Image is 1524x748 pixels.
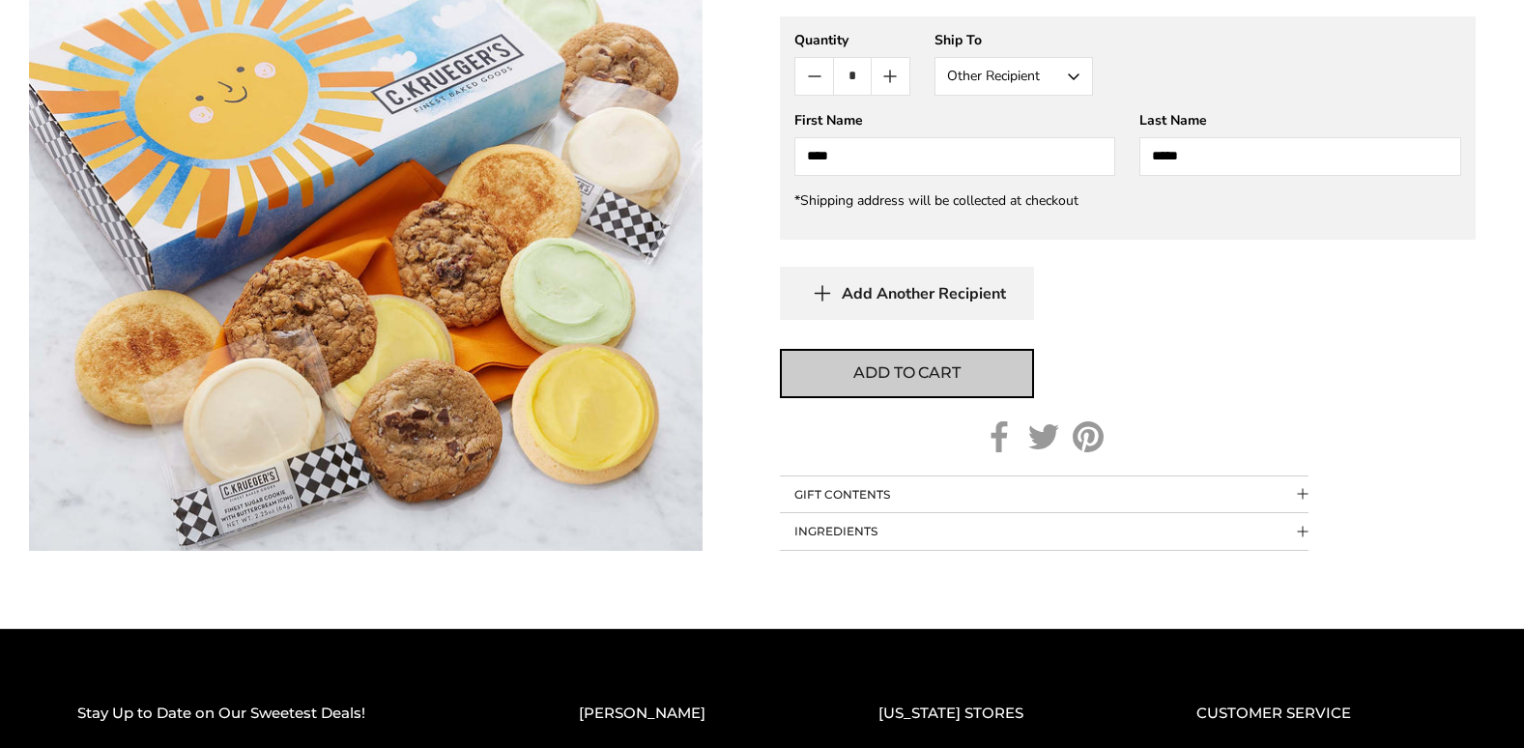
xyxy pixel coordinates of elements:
span: Add Another Recipient [842,284,1006,303]
h2: CUSTOMER SERVICE [1196,702,1447,726]
h2: Stay Up to Date on Our Sweetest Deals! [77,702,502,726]
a: Facebook [984,421,1015,452]
button: Count minus [795,58,833,95]
input: Last Name [1139,137,1461,176]
button: Add to cart [780,349,1034,398]
input: Quantity [833,58,871,95]
button: Count plus [872,58,909,95]
input: First Name [794,137,1116,176]
span: Add to cart [853,361,960,385]
h2: [PERSON_NAME] [579,702,801,726]
div: First Name [794,111,1116,129]
h2: [US_STATE] STORES [878,702,1119,726]
gfm-form: New recipient [780,16,1476,240]
div: Ship To [935,31,1093,49]
div: Last Name [1139,111,1461,129]
iframe: Sign Up via Text for Offers [15,675,200,733]
div: Quantity [794,31,910,49]
button: Collapsible block button [780,476,1308,513]
div: *Shipping address will be collected at checkout [794,191,1461,210]
button: Other Recipient [935,57,1093,96]
button: Collapsible block button [780,513,1308,550]
a: Pinterest [1073,421,1104,452]
button: Add Another Recipient [780,267,1034,320]
a: Twitter [1028,421,1059,452]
